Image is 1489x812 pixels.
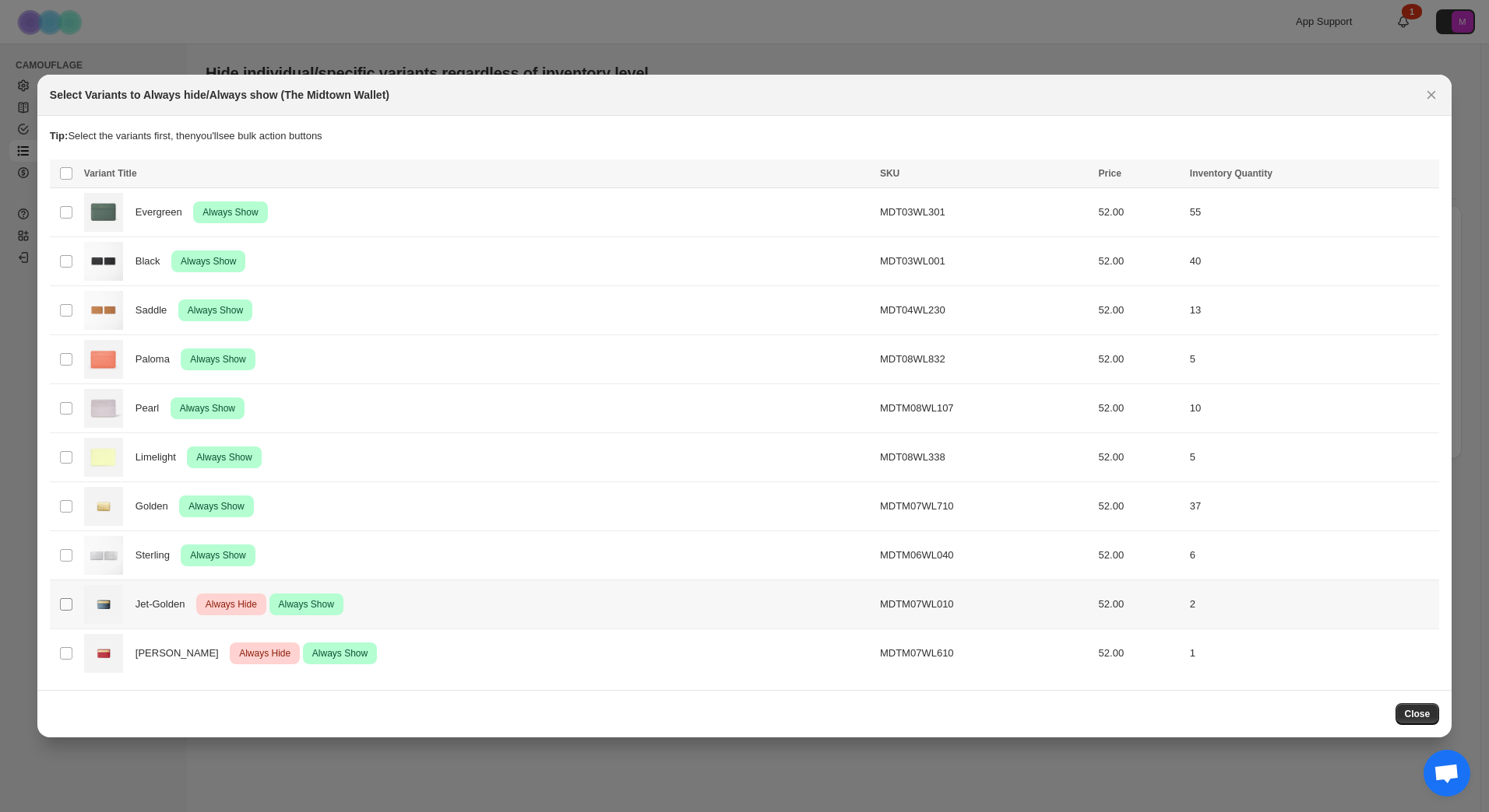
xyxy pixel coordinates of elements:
span: Always Show [185,497,247,516]
td: 52.00 [1094,482,1185,531]
img: hi_res-ee-MinorHistory_r2_01B_9312.jpg [84,291,123,330]
span: Always Show [309,644,371,663]
span: Paloma [136,352,178,367]
td: MDT08WL832 [875,335,1094,384]
span: Always Hide [202,595,260,614]
span: Golden [136,499,177,514]
td: 52.00 [1094,286,1185,335]
span: Jet-Golden [136,597,193,612]
span: Always Show [276,595,337,614]
span: Always Show [193,448,255,467]
td: 52.00 [1094,433,1185,482]
span: Saddle [136,303,175,318]
td: 52.00 [1094,531,1185,580]
span: Pearl [136,401,167,416]
span: Limelight [136,450,185,465]
td: 52.00 [1094,580,1185,629]
span: Always Show [187,546,248,565]
td: 2 [1185,580,1439,629]
span: Always Show [178,252,239,271]
td: 52.00 [1094,188,1185,237]
img: Midtown_Contrast_Front.jpg [84,634,123,673]
td: MDTM06WL040 [875,531,1094,580]
td: 1 [1185,629,1439,678]
span: Price [1099,168,1121,179]
h2: Select Variants to Always hide/Always show (The Midtown Wallet) [50,87,389,103]
td: MDTM07WL710 [875,482,1094,531]
span: Black [136,254,169,269]
td: MDT03WL301 [875,188,1094,237]
img: web-53-MinorHistory_r3_6496.jpg [84,193,123,232]
td: 52.00 [1094,335,1185,384]
button: Close [1396,703,1440,725]
td: 5 [1185,433,1439,482]
img: Midtown_contrast_Jet_Front.jpg [84,585,123,624]
td: 13 [1185,286,1439,335]
td: MDTM07WL610 [875,629,1094,678]
span: Always Show [185,301,246,320]
a: Open chat [1424,750,1470,796]
span: Inventory Quantity [1190,168,1273,179]
strong: Tip: [50,130,69,142]
td: 37 [1185,482,1439,531]
td: MDT08WL338 [875,433,1094,482]
td: MDTM08WL107 [875,384,1094,433]
img: Midtown_Limelight_2.jpg [84,438,123,477]
span: Variant Title [84,168,137,179]
img: Midtown_Paloma_2_935b5468-f2f0-4687-abbf-017b380cb4e1.jpg [84,340,123,379]
td: 52.00 [1094,237,1185,286]
span: Evergreen [136,205,191,220]
span: [PERSON_NAME] [136,646,227,661]
img: Midtown_Golden_Front_FIXED.jpg [84,487,123,526]
td: 52.00 [1094,384,1185,433]
span: SKU [880,168,899,179]
span: Always Show [187,350,248,369]
span: Always Show [199,203,261,222]
td: MDTM07WL010 [875,580,1094,629]
span: Sterling [136,548,178,563]
td: MDT04WL230 [875,286,1094,335]
img: Midtown_Pearl.jpg [84,389,123,428]
button: Close [1420,84,1442,106]
td: 5 [1185,335,1439,384]
td: 10 [1185,384,1439,433]
td: 55 [1185,188,1439,237]
span: Always Show [177,399,238,418]
span: Always Hide [236,644,294,663]
td: MDT03WL001 [875,237,1094,286]
td: 52.00 [1094,629,1185,678]
span: Close [1405,708,1431,720]
img: Midtown_Sterling.jpg [84,536,123,575]
img: hi_res-f2-Minor-History_r2_01B_9314.jpg [84,242,123,281]
td: 40 [1185,237,1439,286]
td: 6 [1185,531,1439,580]
p: Select the variants first, then you'll see bulk action buttons [50,128,1439,144]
